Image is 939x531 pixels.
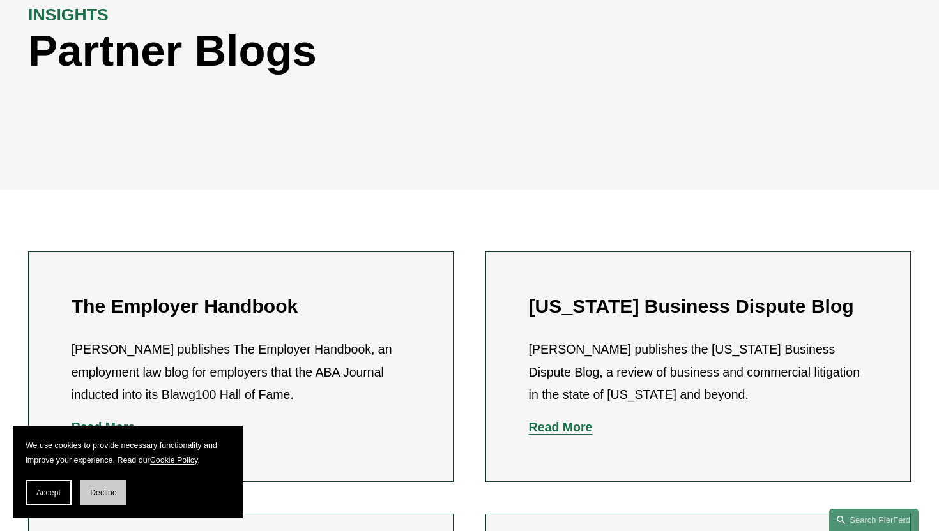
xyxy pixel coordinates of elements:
strong: INSIGHTS [28,5,109,24]
p: [PERSON_NAME] publishes The Employer Handbook, an employment law blog for employers that the ABA ... [72,338,411,405]
span: Accept [36,488,61,497]
a: Cookie Policy [150,456,198,465]
a: Read More [72,420,135,434]
section: Cookie banner [13,426,243,518]
h2: [US_STATE] Business Dispute Blog [529,295,868,318]
span: Decline [90,488,117,497]
h1: Partner Blogs [28,26,690,77]
h2: The Employer Handbook [72,295,411,318]
p: [PERSON_NAME] publishes the [US_STATE] Business Dispute Blog, a review of business and commercial... [529,338,868,405]
p: We use cookies to provide necessary functionality and improve your experience. Read our . [26,438,230,467]
button: Decline [80,480,126,505]
button: Accept [26,480,72,505]
a: Search this site [829,509,919,531]
a: Read More [529,420,593,434]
